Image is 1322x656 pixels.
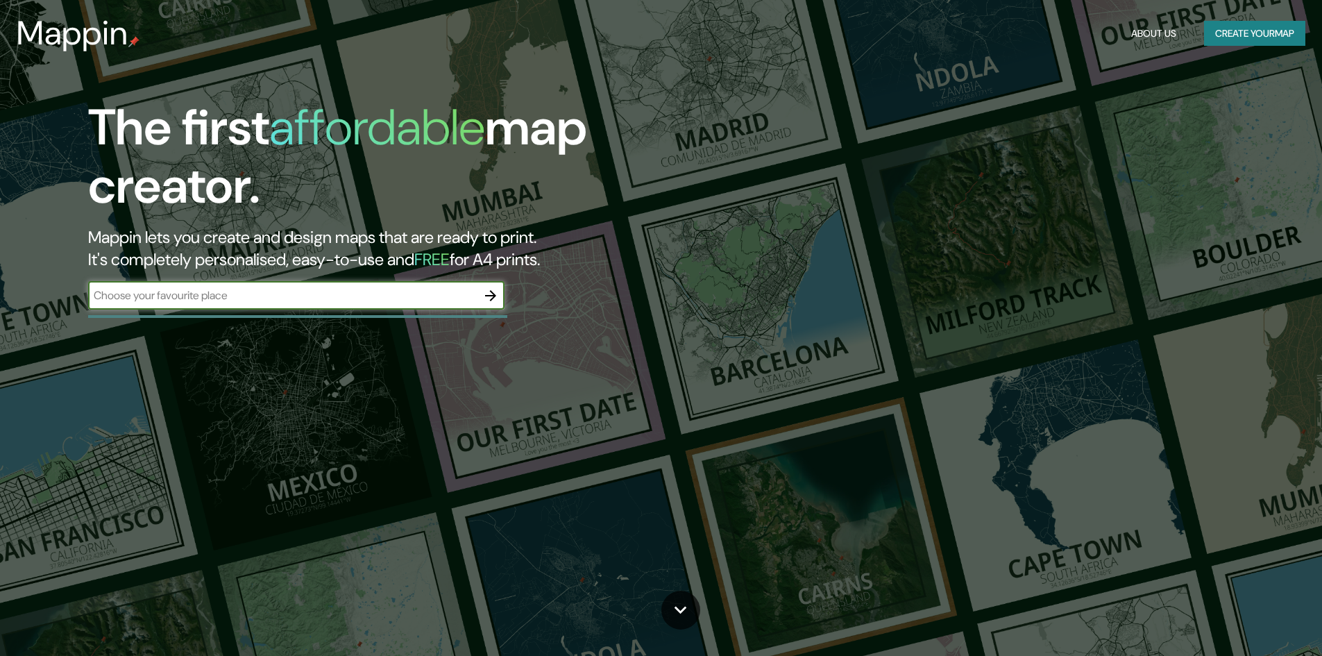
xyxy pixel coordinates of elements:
img: mappin-pin [128,36,139,47]
h2: Mappin lets you create and design maps that are ready to print. It's completely personalised, eas... [88,226,749,271]
h1: affordable [269,95,485,160]
button: About Us [1126,21,1182,47]
h1: The first map creator. [88,99,749,226]
button: Create yourmap [1204,21,1305,47]
h3: Mappin [17,14,128,53]
h5: FREE [414,249,450,270]
input: Choose your favourite place [88,287,477,303]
